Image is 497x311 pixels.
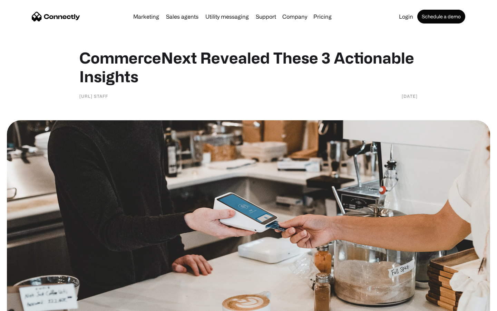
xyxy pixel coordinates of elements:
[7,299,41,309] aside: Language selected: English
[253,14,279,19] a: Support
[282,12,307,21] div: Company
[14,299,41,309] ul: Language list
[79,93,108,100] div: [URL] Staff
[203,14,252,19] a: Utility messaging
[79,48,418,86] h1: CommerceNext Revealed These 3 Actionable Insights
[130,14,162,19] a: Marketing
[396,14,416,19] a: Login
[163,14,201,19] a: Sales agents
[417,10,465,23] a: Schedule a demo
[311,14,334,19] a: Pricing
[402,93,418,100] div: [DATE]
